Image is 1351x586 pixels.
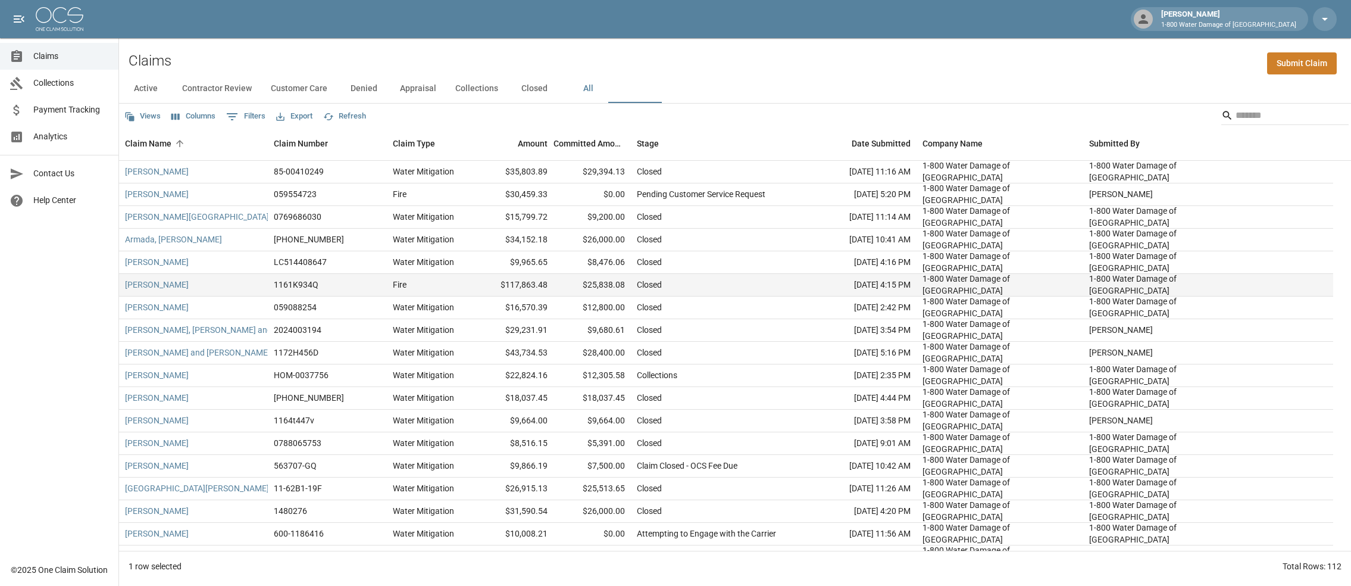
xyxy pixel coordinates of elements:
[553,319,631,342] div: $9,680.61
[171,135,188,152] button: Sort
[637,347,662,359] div: Closed
[553,478,631,500] div: $25,513.65
[125,127,171,160] div: Claim Name
[393,127,435,160] div: Claim Type
[922,499,1077,523] div: 1-800 Water Damage of Athens
[476,364,553,387] div: $22,824.16
[922,454,1077,478] div: 1-800 Water Damage of Athens
[33,77,109,89] span: Collections
[1089,250,1226,274] div: 1-800 Water Damage of Athens
[274,392,344,404] div: 01-006-340763
[261,74,337,103] button: Customer Care
[809,127,917,160] div: Date Submitted
[393,482,454,494] div: Water Mitigation
[274,127,328,160] div: Claim Number
[121,107,164,126] button: Views
[553,297,631,319] div: $12,800.00
[1089,205,1226,229] div: 1-800 Water Damage of Athens
[922,318,1077,342] div: 1-800 Water Damage of Athens
[809,251,917,274] div: [DATE] 4:16 PM
[1089,188,1153,200] div: Chad Fallows
[274,166,324,177] div: 85-00410249
[476,523,553,546] div: $10,008.21
[476,432,553,455] div: $8,516.15
[922,273,1077,297] div: 1-800 Water Damage of Athens
[637,392,662,404] div: Closed
[809,274,917,297] div: [DATE] 4:15 PM
[274,482,322,494] div: 11-62B1-19F
[33,104,109,116] span: Payment Tracking
[125,324,337,336] a: [PERSON_NAME], [PERSON_NAME] and [PERSON_NAME]
[274,414,314,426] div: 1164t447v
[11,564,108,576] div: © 2025 One Claim Solution
[393,392,454,404] div: Water Mitigation
[809,500,917,523] div: [DATE] 4:20 PM
[33,167,109,180] span: Contact Us
[637,414,662,426] div: Closed
[274,324,321,336] div: 2024003194
[553,546,631,568] div: $9,050.00
[125,166,189,177] a: [PERSON_NAME]
[125,369,189,381] a: [PERSON_NAME]
[274,256,327,268] div: LC514408647
[553,387,631,410] div: $18,037.45
[1089,127,1140,160] div: Submitted By
[809,455,917,478] div: [DATE] 10:42 AM
[637,166,662,177] div: Closed
[1156,8,1301,30] div: [PERSON_NAME]
[125,188,189,200] a: [PERSON_NAME]
[637,233,662,245] div: Closed
[393,301,454,313] div: Water Mitigation
[809,410,917,432] div: [DATE] 3:58 PM
[476,251,553,274] div: $9,965.65
[320,107,369,126] button: Refresh
[809,183,917,206] div: [DATE] 5:20 PM
[1089,454,1226,478] div: 1-800 Water Damage of Athens
[637,279,662,291] div: Closed
[125,392,189,404] a: [PERSON_NAME]
[119,74,1351,103] div: dynamic tabs
[476,410,553,432] div: $9,664.00
[168,107,218,126] button: Select columns
[922,250,1077,274] div: 1-800 Water Damage of Athens
[393,460,454,472] div: Water Mitigation
[809,319,917,342] div: [DATE] 3:54 PM
[125,256,189,268] a: [PERSON_NAME]
[1089,295,1226,319] div: 1-800 Water Damage of Athens
[637,324,662,336] div: Closed
[125,279,189,291] a: [PERSON_NAME]
[922,182,1077,206] div: 1-800 Water Damage of Athens
[809,546,917,568] div: [DATE] 10:51 AM
[1283,560,1341,572] div: Total Rows: 112
[393,166,454,177] div: Water Mitigation
[1089,386,1226,410] div: 1-800 Water Damage of Athens
[809,432,917,455] div: [DATE] 9:01 AM
[637,211,662,223] div: Closed
[119,74,173,103] button: Active
[809,229,917,251] div: [DATE] 10:41 AM
[922,160,1077,183] div: 1-800 Water Damage of Athens
[476,342,553,364] div: $43,734.53
[553,183,631,206] div: $0.00
[125,550,189,562] a: [PERSON_NAME]
[922,127,983,160] div: Company Name
[922,386,1077,410] div: 1-800 Water Damage of Athens
[1089,431,1226,455] div: 1-800 Water Damage of Athens
[809,161,917,183] div: [DATE] 11:16 AM
[476,274,553,297] div: $117,863.48
[125,301,189,313] a: [PERSON_NAME]
[33,50,109,63] span: Claims
[125,347,270,359] a: [PERSON_NAME] and [PERSON_NAME]
[476,546,553,568] div: $11,323.44
[1161,20,1296,30] p: 1-800 Water Damage of [GEOGRAPHIC_DATA]
[337,74,390,103] button: Denied
[36,7,83,31] img: ocs-logo-white-transparent.png
[393,324,454,336] div: Water Mitigation
[637,528,776,540] div: Attempting to Engage with the Carrier
[33,194,109,207] span: Help Center
[1089,414,1153,426] div: Chad Fallows
[1089,347,1153,359] div: Chad Fallows
[393,550,454,562] div: Water Mitigation
[922,522,1077,546] div: 1-800 Water Damage of Athens
[129,52,171,70] h2: Claims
